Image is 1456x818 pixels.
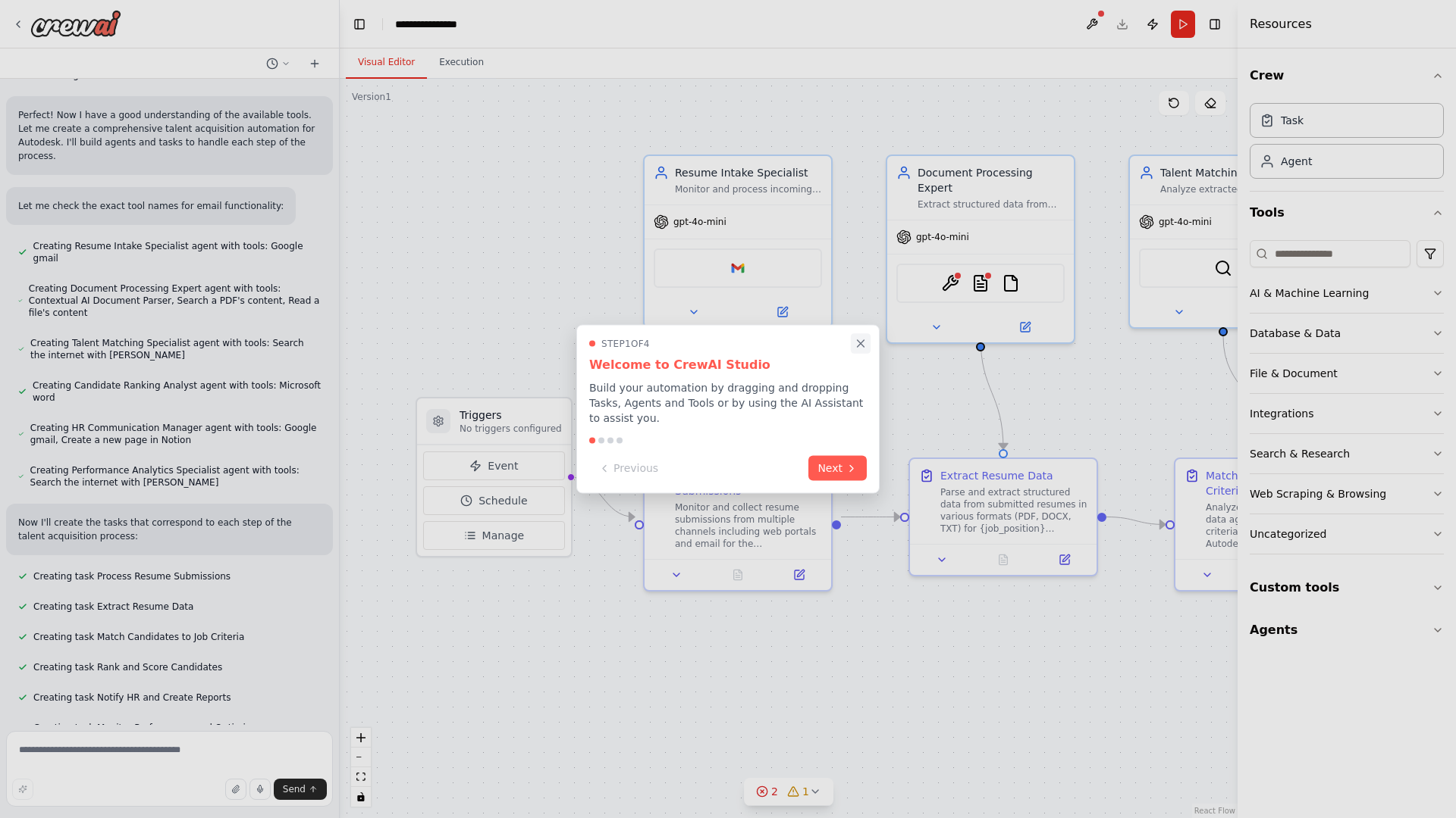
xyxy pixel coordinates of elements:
span: Step 1 of 4 [601,338,650,350]
p: Build your automation by dragging and dropping Tasks, Agents and Tools or by using the AI Assista... [589,380,867,426]
button: Hide left sidebar [349,14,370,35]
button: Close walkthrough [851,333,871,353]
h3: Welcome to CrewAI Studio [589,356,867,374]
button: Next [808,456,867,481]
button: Previous [589,456,667,481]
